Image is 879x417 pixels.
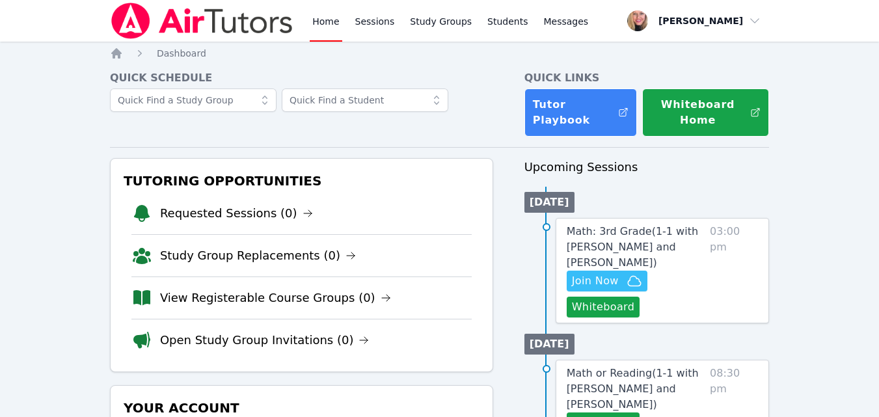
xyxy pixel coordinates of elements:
[110,70,493,86] h4: Quick Schedule
[642,88,769,137] button: Whiteboard Home
[567,367,699,410] span: Math or Reading ( 1-1 with [PERSON_NAME] and [PERSON_NAME] )
[524,158,770,176] h3: Upcoming Sessions
[157,48,206,59] span: Dashboard
[160,289,391,307] a: View Registerable Course Groups (0)
[157,47,206,60] a: Dashboard
[567,297,640,317] button: Whiteboard
[160,247,356,265] a: Study Group Replacements (0)
[282,88,448,112] input: Quick Find a Student
[524,334,575,355] li: [DATE]
[567,225,698,269] span: Math: 3rd Grade ( 1-1 with [PERSON_NAME] and [PERSON_NAME] )
[524,70,770,86] h4: Quick Links
[544,15,589,28] span: Messages
[160,204,313,222] a: Requested Sessions (0)
[110,47,769,60] nav: Breadcrumb
[710,224,758,317] span: 03:00 pm
[160,331,370,349] a: Open Study Group Invitations (0)
[572,273,619,289] span: Join Now
[121,169,482,193] h3: Tutoring Opportunities
[567,271,647,291] button: Join Now
[110,3,294,39] img: Air Tutors
[524,88,638,137] a: Tutor Playbook
[567,224,705,271] a: Math: 3rd Grade(1-1 with [PERSON_NAME] and [PERSON_NAME])
[524,192,575,213] li: [DATE]
[110,88,277,112] input: Quick Find a Study Group
[567,366,705,412] a: Math or Reading(1-1 with [PERSON_NAME] and [PERSON_NAME])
